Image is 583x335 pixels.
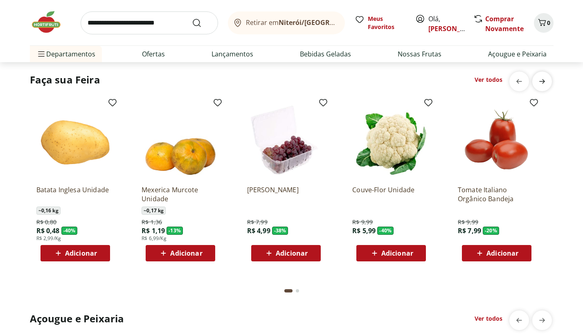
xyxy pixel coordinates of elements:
[167,227,183,235] span: - 13 %
[142,235,167,242] span: R$ 6,99/Kg
[428,14,465,34] span: Olá,
[142,49,165,59] a: Ofertas
[192,18,212,28] button: Submit Search
[246,19,336,26] span: Retirar em
[352,226,376,235] span: R$ 5,99
[36,218,57,226] span: R$ 0,80
[428,24,482,33] a: [PERSON_NAME]
[212,49,253,59] a: Lançamentos
[381,250,413,256] span: Adicionar
[279,18,372,27] b: Niterói/[GEOGRAPHIC_DATA]
[488,49,547,59] a: Açougue e Peixaria
[30,10,71,34] img: Hortifruti
[30,312,124,325] h2: Açougue e Peixaria
[532,72,552,91] button: next
[142,226,165,235] span: R$ 1,19
[352,218,373,226] span: R$ 9,99
[276,250,308,256] span: Adicionar
[534,13,554,33] button: Carrinho
[228,11,345,34] button: Retirar emNiterói/[GEOGRAPHIC_DATA]
[294,281,301,301] button: Go to page 2 from fs-carousel
[142,185,219,203] a: Mexerica Murcote Unidade
[170,250,202,256] span: Adicionar
[272,227,288,235] span: - 38 %
[458,226,481,235] span: R$ 7,99
[247,185,325,203] a: [PERSON_NAME]
[247,218,268,226] span: R$ 7,99
[300,49,351,59] a: Bebidas Geladas
[36,101,114,179] img: Batata Inglesa Unidade
[355,15,405,31] a: Meus Favoritos
[458,218,478,226] span: R$ 9,99
[247,101,325,179] img: Uva Rosada Embalada
[36,44,46,64] button: Menu
[146,245,215,261] button: Adicionar
[509,72,529,91] button: previous
[509,310,529,330] button: previous
[398,49,441,59] a: Nossas Frutas
[352,101,430,179] img: Couve-Flor Unidade
[251,245,321,261] button: Adicionar
[547,19,550,27] span: 0
[61,227,78,235] span: - 40 %
[458,101,536,179] img: Tomate Italiano Orgânico Bandeja
[352,185,430,203] a: Couve-Flor Unidade
[486,250,518,256] span: Adicionar
[142,218,162,226] span: R$ 1,36
[30,73,100,86] h2: Faça sua Feira
[247,226,270,235] span: R$ 4,99
[36,207,61,215] span: ~ 0,16 kg
[377,227,394,235] span: - 40 %
[142,207,166,215] span: ~ 0,17 kg
[475,76,502,84] a: Ver todos
[483,227,499,235] span: - 20 %
[462,245,531,261] button: Adicionar
[36,44,95,64] span: Departamentos
[142,101,219,179] img: Mexerica Murcote Unidade
[356,245,426,261] button: Adicionar
[485,14,524,33] a: Comprar Novamente
[475,315,502,323] a: Ver todos
[36,235,61,242] span: R$ 2,99/Kg
[65,250,97,256] span: Adicionar
[532,310,552,330] button: next
[41,245,110,261] button: Adicionar
[368,15,405,31] span: Meus Favoritos
[36,185,114,203] a: Batata Inglesa Unidade
[81,11,218,34] input: search
[458,185,536,203] a: Tomate Italiano Orgânico Bandeja
[36,226,60,235] span: R$ 0,48
[283,281,294,301] button: Current page from fs-carousel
